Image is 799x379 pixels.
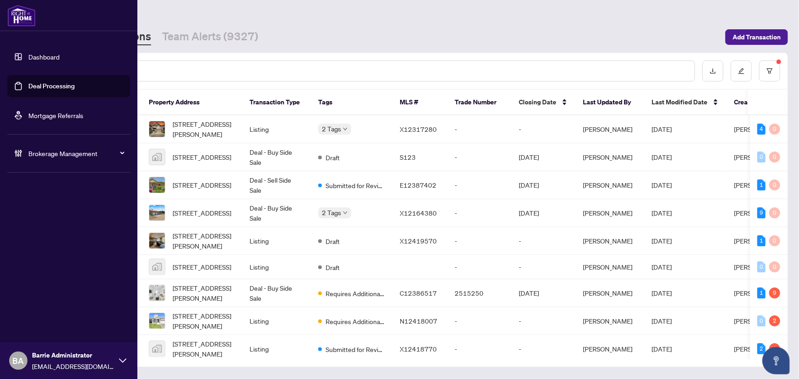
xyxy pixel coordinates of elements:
span: [STREET_ADDRESS] [173,262,231,272]
td: Listing [242,307,311,335]
div: 0 [769,124,780,135]
span: E12387402 [400,181,436,189]
td: [PERSON_NAME] [576,335,644,363]
span: [STREET_ADDRESS] [173,180,231,190]
div: 0 [769,235,780,246]
button: Add Transaction [725,29,788,45]
span: X12419570 [400,237,437,245]
div: 4 [757,124,766,135]
a: Deal Processing [28,82,75,90]
span: Draft [326,152,340,162]
img: thumbnail-img [149,149,165,165]
span: [STREET_ADDRESS][PERSON_NAME] [173,119,235,139]
div: 2 [757,343,766,354]
button: filter [759,60,780,81]
th: Closing Date [511,90,576,115]
span: [STREET_ADDRESS] [173,208,231,218]
img: thumbnail-img [149,177,165,193]
span: Submitted for Review [326,180,385,190]
span: 2 Tags [322,207,341,218]
td: - [511,307,576,335]
div: 1 [757,287,766,298]
td: Deal - Buy Side Sale [242,279,311,307]
div: 9 [769,287,780,298]
th: Created By [727,90,782,115]
span: [STREET_ADDRESS][PERSON_NAME] [173,339,235,359]
span: edit [738,68,745,74]
td: Listing [242,335,311,363]
td: - [447,171,511,199]
th: Last Modified Date [644,90,727,115]
th: Trade Number [447,90,511,115]
span: Requires Additional Docs [326,316,385,326]
span: C12386517 [400,289,437,297]
img: thumbnail-img [149,121,165,137]
img: thumbnail-img [149,205,165,221]
span: [DATE] [652,289,672,297]
span: Submitted for Review [326,344,385,354]
span: Draft [326,262,340,272]
td: Listing [242,255,311,279]
span: download [710,68,716,74]
img: logo [7,5,36,27]
span: [DATE] [652,317,672,325]
th: Property Address [141,90,242,115]
td: [DATE] [511,199,576,227]
div: 0 [769,207,780,218]
span: filter [766,68,773,74]
div: 0 [769,152,780,162]
a: Dashboard [28,53,60,61]
td: - [511,335,576,363]
span: Requires Additional Docs [326,288,385,298]
div: 1 [769,343,780,354]
span: [PERSON_NAME] [734,181,783,189]
div: 1 [757,235,766,246]
td: - [447,227,511,255]
span: [STREET_ADDRESS][PERSON_NAME] [173,311,235,331]
td: [PERSON_NAME] [576,171,644,199]
span: [DATE] [652,345,672,353]
span: N12418007 [400,317,437,325]
th: MLS # [392,90,447,115]
span: [PERSON_NAME] [734,317,783,325]
span: X12317280 [400,125,437,133]
img: thumbnail-img [149,259,165,275]
span: down [343,211,348,215]
span: [PERSON_NAME] [734,209,783,217]
span: Draft [326,236,340,246]
span: [STREET_ADDRESS][PERSON_NAME] [173,283,235,303]
span: [PERSON_NAME] [734,289,783,297]
td: [PERSON_NAME] [576,199,644,227]
td: [DATE] [511,279,576,307]
span: [PERSON_NAME] [734,237,783,245]
td: [DATE] [511,171,576,199]
div: 0 [769,261,780,272]
td: - [447,307,511,335]
div: 2 [769,315,780,326]
img: thumbnail-img [149,285,165,301]
img: thumbnail-img [149,341,165,357]
td: Deal - Buy Side Sale [242,143,311,171]
button: edit [731,60,752,81]
span: [PERSON_NAME] [734,153,783,161]
span: Brokerage Management [28,148,124,158]
td: Listing [242,115,311,143]
span: BA [13,354,24,367]
td: [PERSON_NAME] [576,255,644,279]
span: [STREET_ADDRESS][PERSON_NAME] [173,231,235,251]
span: [DATE] [652,237,672,245]
span: [DATE] [652,125,672,133]
span: [DATE] [652,263,672,271]
th: Last Updated By [576,90,644,115]
span: [DATE] [652,153,672,161]
a: Team Alerts (9327) [162,29,258,45]
td: [PERSON_NAME] [576,227,644,255]
span: [PERSON_NAME] [734,263,783,271]
td: [PERSON_NAME] [576,279,644,307]
div: 0 [757,261,766,272]
td: - [447,115,511,143]
button: Open asap [762,347,790,374]
div: 1 [757,179,766,190]
span: down [343,127,348,131]
span: [STREET_ADDRESS] [173,152,231,162]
